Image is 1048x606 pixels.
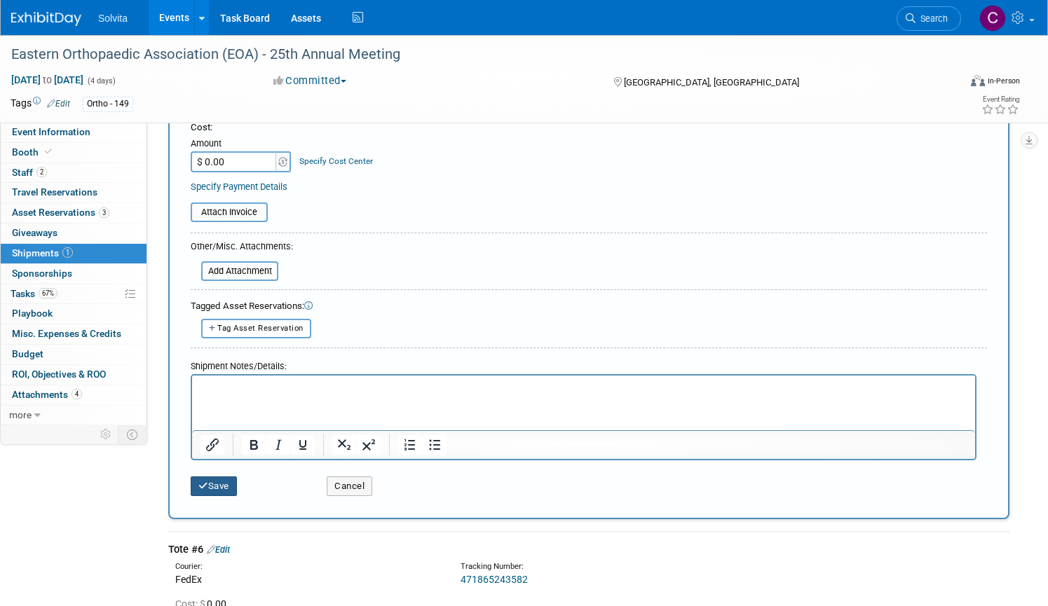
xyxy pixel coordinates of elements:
button: Bullet list [423,435,447,455]
span: to [41,74,54,85]
iframe: Rich Text Area [192,376,975,430]
span: more [9,409,32,420]
button: Italic [266,435,290,455]
td: Personalize Event Tab Strip [94,425,118,443]
div: FedEx [175,572,440,586]
button: Save [191,476,237,496]
a: Edit [207,544,230,555]
span: Staff [12,167,47,178]
span: 3 [99,207,109,218]
a: Search [897,6,961,31]
a: Edit [47,99,70,109]
button: Committed [268,74,352,88]
button: Bold [242,435,266,455]
span: Search [916,13,948,24]
a: Asset Reservations3 [1,203,147,223]
button: Insert/edit link [200,435,224,455]
a: Shipments1 [1,244,147,263]
button: Underline [291,435,315,455]
span: (4 days) [86,76,116,85]
span: Giveaways [12,227,57,238]
a: Staff2 [1,163,147,183]
span: Attachments [12,389,82,400]
a: Attachments4 [1,385,147,405]
div: Other/Misc. Attachments: [191,240,293,256]
button: Superscript [357,435,381,455]
span: Travel Reservations [12,186,97,198]
td: Toggle Event Tabs [118,425,147,443]
span: ROI, Objectives & ROO [12,369,106,380]
img: ExhibitDay [11,12,81,26]
button: Numbered list [398,435,422,455]
a: Specify Cost Center [299,156,373,166]
span: Tag Asset Reservation [217,324,304,333]
a: Travel Reservations [1,183,147,202]
span: Booth [12,146,55,158]
span: Sponsorships [12,268,72,279]
a: Event Information [1,123,147,142]
a: Sponsorships [1,264,147,284]
a: Giveaways [1,223,147,243]
a: Playbook [1,304,147,324]
span: Asset Reservations [12,207,109,218]
span: Solvita [98,13,128,24]
img: Format-Inperson.png [971,75,985,86]
div: Ortho - 149 [83,97,133,111]
div: Amount [191,137,292,151]
a: Misc. Expenses & Credits [1,324,147,344]
div: Courier: [175,561,440,572]
i: Booth reservation complete [45,148,52,156]
div: Event Rating [981,96,1019,103]
div: In-Person [987,76,1020,86]
a: Tasks67% [1,284,147,304]
span: [GEOGRAPHIC_DATA], [GEOGRAPHIC_DATA] [624,77,799,88]
span: [DATE] [DATE] [11,74,84,86]
span: Event Information [12,126,90,137]
div: Eastern Orthopaedic Association (EOA) - 25th Annual Meeting [6,42,934,67]
span: 67% [39,288,57,298]
span: Tasks [11,288,57,299]
span: 4 [72,389,82,399]
div: Event Format [869,73,1020,94]
div: Tracking Number: [461,561,796,572]
button: Cancel [327,476,372,496]
a: Booth [1,143,147,163]
img: Cindy Miller [979,5,1006,32]
button: Subscript [332,435,356,455]
a: Budget [1,345,147,364]
span: 2 [36,167,47,177]
span: Budget [12,348,43,359]
span: Shipments [12,247,73,259]
div: Tagged Asset Reservations: [191,300,987,313]
td: Tags [11,96,70,112]
button: Tag Asset Reservation [201,319,311,338]
a: 471865243582 [461,574,528,585]
a: ROI, Objectives & ROO [1,365,147,385]
div: Tote #6 [168,542,1009,557]
span: Misc. Expenses & Credits [12,328,121,339]
span: 1 [62,247,73,258]
a: Specify Payment Details [191,181,287,192]
a: more [1,406,147,425]
span: Playbook [12,308,53,319]
div: Cost: [191,121,987,135]
div: Shipment Notes/Details: [191,354,976,374]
